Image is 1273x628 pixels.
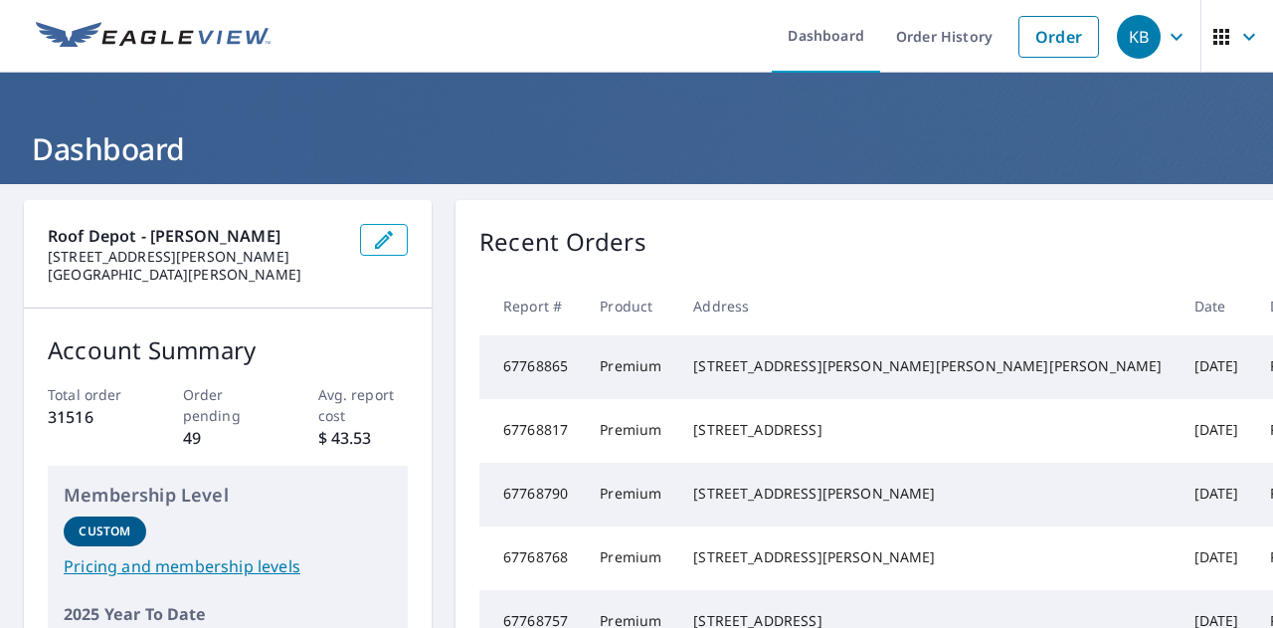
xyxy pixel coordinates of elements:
[479,335,584,399] td: 67768865
[677,277,1178,335] th: Address
[479,224,646,261] p: Recent Orders
[1179,335,1255,399] td: [DATE]
[584,526,677,590] td: Premium
[24,128,1249,169] h1: Dashboard
[1179,463,1255,526] td: [DATE]
[693,484,1162,504] div: [STREET_ADDRESS][PERSON_NAME]
[64,554,392,578] a: Pricing and membership levels
[479,463,584,526] td: 67768790
[79,523,130,540] p: Custom
[64,602,392,626] p: 2025 Year To Date
[318,384,409,426] p: Avg. report cost
[479,526,584,590] td: 67768768
[479,277,584,335] th: Report #
[584,399,677,463] td: Premium
[693,420,1162,440] div: [STREET_ADDRESS]
[48,224,344,248] p: Roof Depot - [PERSON_NAME]
[48,266,344,284] p: [GEOGRAPHIC_DATA][PERSON_NAME]
[1179,526,1255,590] td: [DATE]
[183,384,273,426] p: Order pending
[48,332,408,368] p: Account Summary
[1117,15,1161,59] div: KB
[64,482,392,509] p: Membership Level
[693,547,1162,567] div: [STREET_ADDRESS][PERSON_NAME]
[1179,277,1255,335] th: Date
[693,356,1162,376] div: [STREET_ADDRESS][PERSON_NAME][PERSON_NAME][PERSON_NAME]
[584,463,677,526] td: Premium
[584,277,677,335] th: Product
[48,384,138,405] p: Total order
[183,426,273,450] p: 49
[1018,16,1099,58] a: Order
[584,335,677,399] td: Premium
[48,405,138,429] p: 31516
[318,426,409,450] p: $ 43.53
[479,399,584,463] td: 67768817
[1179,399,1255,463] td: [DATE]
[36,22,271,52] img: EV Logo
[48,248,344,266] p: [STREET_ADDRESS][PERSON_NAME]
